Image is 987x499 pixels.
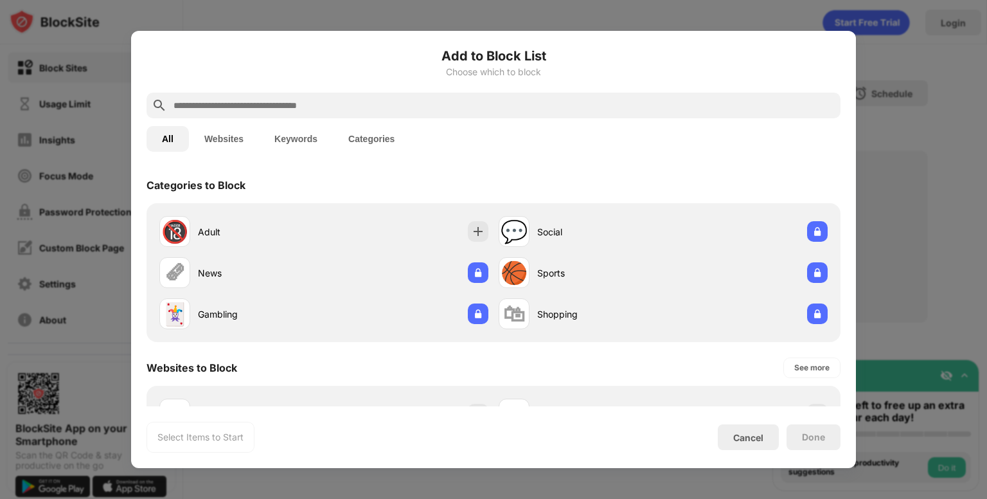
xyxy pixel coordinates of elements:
button: Websites [189,126,259,152]
div: Choose which to block [147,67,840,77]
h6: Add to Block List [147,46,840,66]
div: 🗞 [164,260,186,286]
div: 🔞 [161,219,188,245]
div: Social [537,225,663,239]
div: Categories to Block [147,179,245,192]
div: 💬 [501,219,528,245]
div: Shopping [537,307,663,321]
div: Done [802,432,825,442]
div: 🛍 [503,301,525,327]
div: 🏀 [501,260,528,286]
button: Keywords [259,126,333,152]
div: 🃏 [161,301,188,327]
div: See more [794,361,830,374]
div: Gambling [198,307,324,321]
div: Adult [198,225,324,239]
div: Sports [537,266,663,280]
img: search.svg [152,98,167,113]
div: News [198,266,324,280]
div: Cancel [733,432,763,443]
div: Select Items to Start [157,431,244,444]
button: All [147,126,189,152]
div: Websites to Block [147,361,237,374]
button: Categories [333,126,410,152]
